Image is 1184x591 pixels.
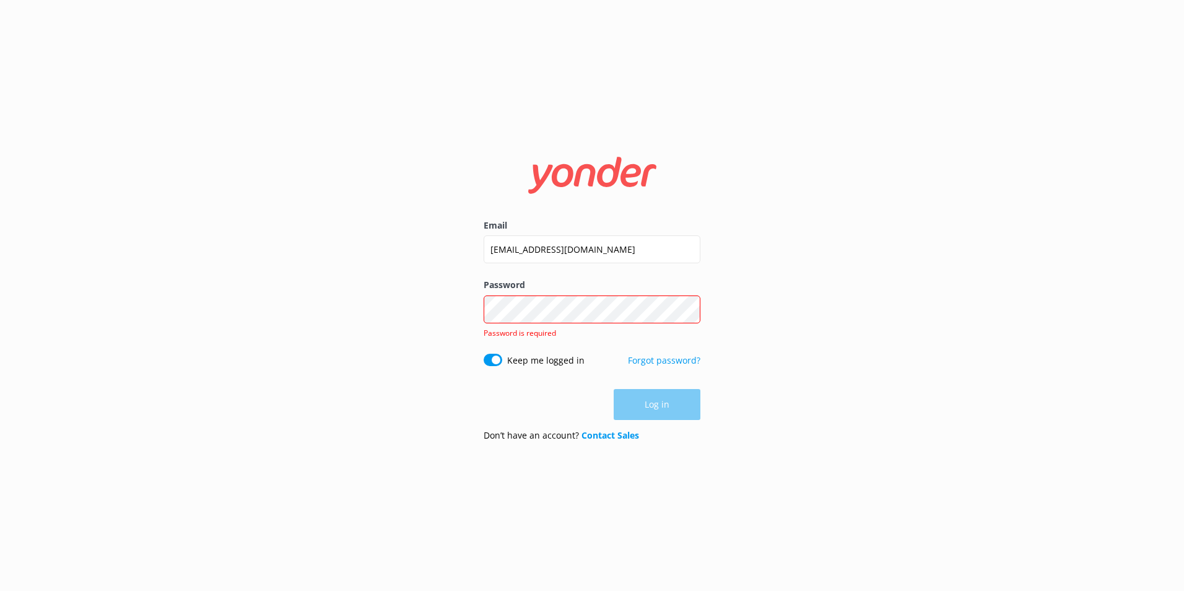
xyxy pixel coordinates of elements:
[484,429,639,442] p: Don’t have an account?
[581,429,639,441] a: Contact Sales
[628,354,700,366] a: Forgot password?
[484,278,700,292] label: Password
[484,219,700,232] label: Email
[484,328,556,338] span: Password is required
[507,354,585,367] label: Keep me logged in
[676,297,700,322] button: Show password
[484,235,700,263] input: user@emailaddress.com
